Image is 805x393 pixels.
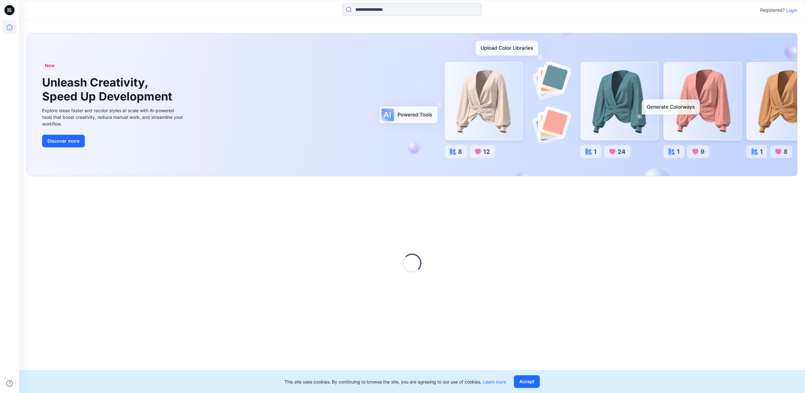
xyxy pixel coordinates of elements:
[514,375,540,388] button: Accept
[760,6,785,14] p: Registered?
[786,7,797,14] p: Login
[42,135,184,147] a: Discover more
[42,135,85,147] button: Discover more
[42,76,175,103] h1: Unleash Creativity, Speed Up Development
[284,378,506,385] p: This site uses cookies. By continuing to browse the site, you are agreeing to our use of cookies.
[42,107,184,127] div: Explore ideas faster and recolor styles at scale with AI-powered tools that boost creativity, red...
[45,62,55,69] span: New
[483,379,506,384] a: Learn more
